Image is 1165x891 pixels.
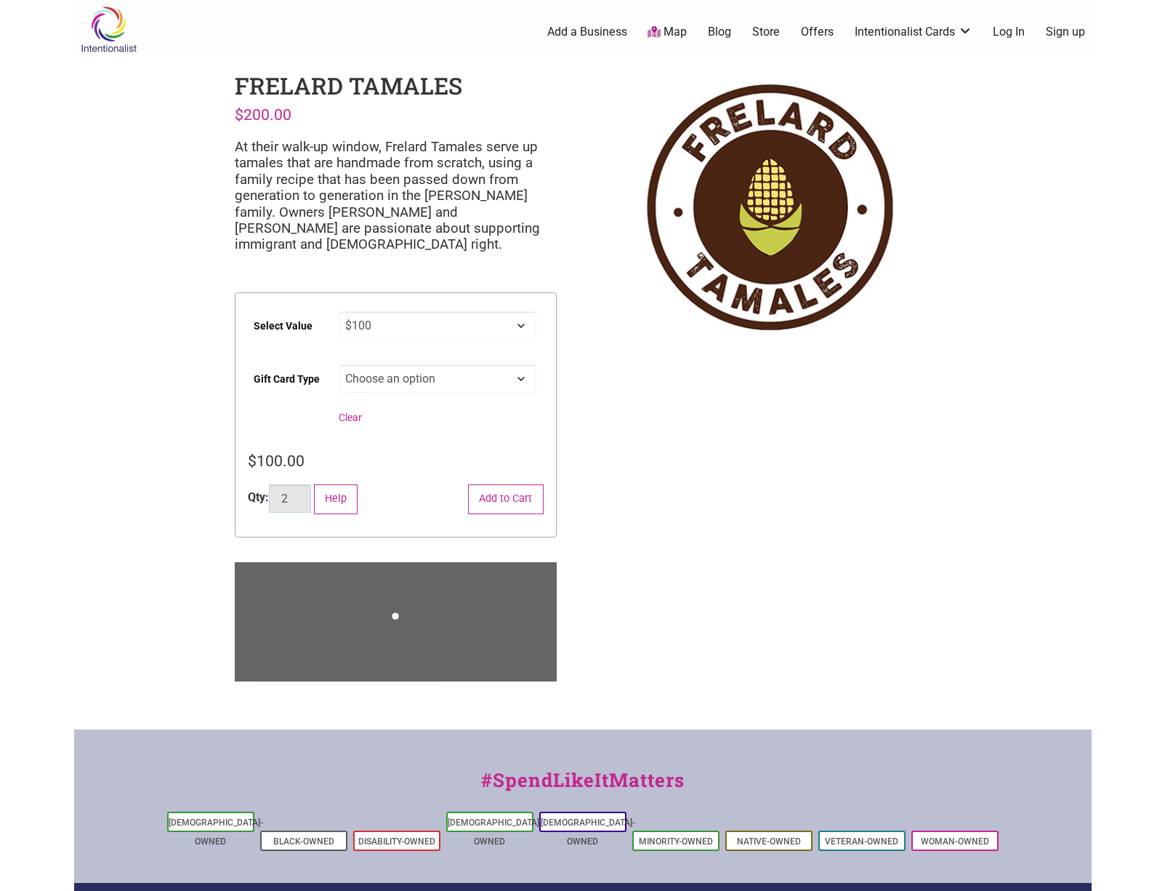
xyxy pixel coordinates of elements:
a: Offers [801,24,834,40]
a: Intentionalist Cards [855,24,972,40]
label: Select Value [254,310,313,343]
a: Map [648,24,687,41]
a: [DEMOGRAPHIC_DATA]-Owned [541,818,635,847]
bdi: 200.00 [235,105,291,124]
iframe: Secure express checkout frame [232,644,560,684]
bdi: 100.00 [248,452,305,470]
button: Add to Cart [468,484,544,514]
span: $ [248,452,257,470]
a: Sign up [1046,24,1085,40]
a: Veteran-Owned [825,836,898,847]
div: #SpendLikeItMatters [74,766,1092,809]
div: Qty: [248,489,269,506]
a: Clear options [339,412,362,423]
a: Add a Business [547,24,627,40]
a: Store [752,24,780,40]
a: Log In [993,24,1025,40]
iframe: Secure express checkout frame [232,559,560,600]
a: Woman-Owned [921,836,989,847]
a: Native-Owned [737,836,801,847]
button: Help [314,484,358,514]
a: [DEMOGRAPHIC_DATA]-Owned [448,818,542,847]
a: [DEMOGRAPHIC_DATA]-Owned [169,818,263,847]
label: Gift Card Type [254,363,320,396]
a: Black-Owned [273,836,334,847]
a: Disability-Owned [358,836,435,847]
p: At their walk-up window, Frelard Tamales serve up tamales that are handmade from scratch, using a... [235,139,557,253]
h1: Frelard Tamales [235,70,462,101]
span: $ [235,105,243,124]
a: Minority-Owned [639,836,713,847]
img: SEA_FrelardTamales [608,70,930,345]
a: Blog [708,24,731,40]
iframe: Secure express checkout frame [232,602,560,642]
img: Intentionalist [74,6,143,53]
input: Product quantity [269,484,311,513]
